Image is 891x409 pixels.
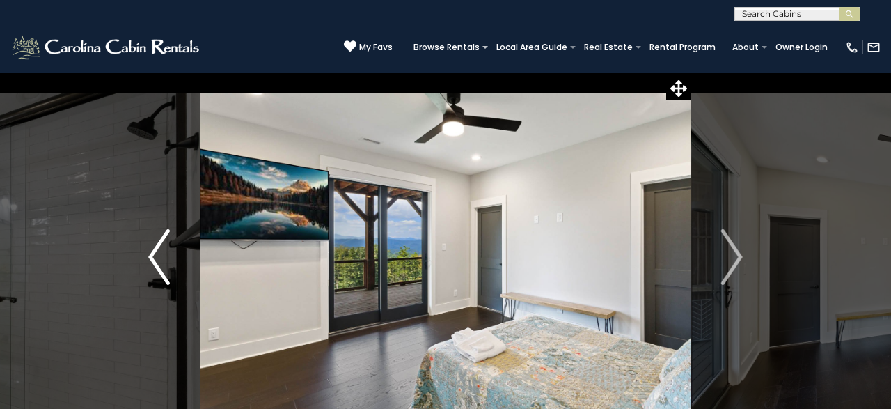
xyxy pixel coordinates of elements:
[642,38,723,57] a: Rental Program
[867,40,881,54] img: mail-regular-white.png
[344,40,393,54] a: My Favs
[725,38,766,57] a: About
[407,38,487,57] a: Browse Rentals
[721,229,742,285] img: arrow
[489,38,574,57] a: Local Area Guide
[10,33,203,61] img: White-1-2.png
[148,229,169,285] img: arrow
[768,38,835,57] a: Owner Login
[577,38,640,57] a: Real Estate
[359,41,393,54] span: My Favs
[845,40,859,54] img: phone-regular-white.png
